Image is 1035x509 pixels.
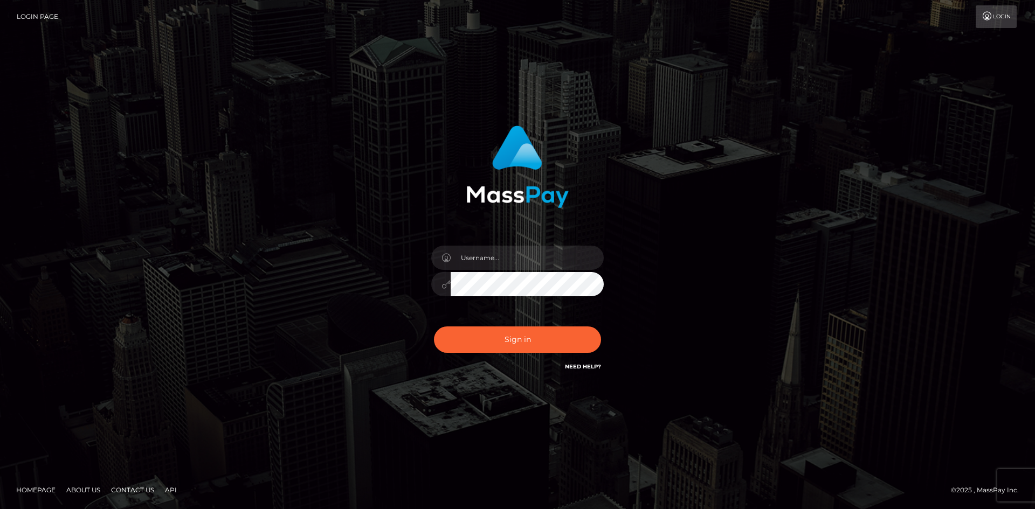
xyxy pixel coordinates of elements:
a: Login [976,5,1017,28]
input: Username... [451,246,604,270]
a: Need Help? [565,363,601,370]
a: Contact Us [107,482,158,498]
a: API [161,482,181,498]
a: Login Page [17,5,58,28]
div: © 2025 , MassPay Inc. [951,484,1027,496]
button: Sign in [434,326,601,353]
a: Homepage [12,482,60,498]
a: About Us [62,482,105,498]
img: MassPay Login [466,125,569,208]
